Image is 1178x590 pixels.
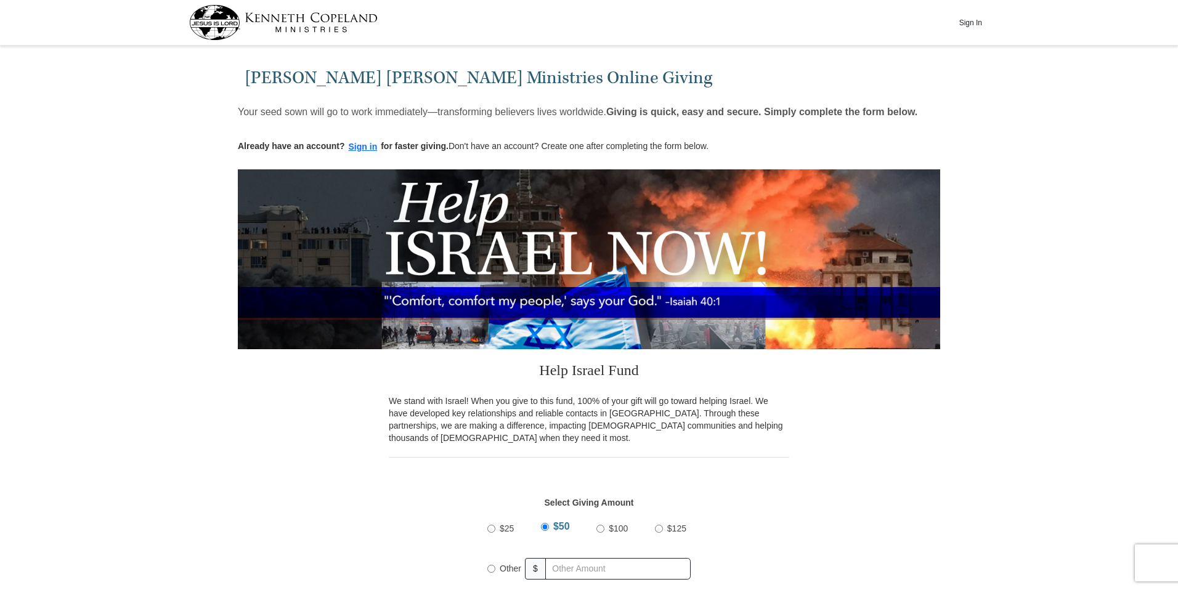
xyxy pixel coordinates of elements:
input: Other Amount [545,558,691,580]
p: Don't have an account? Create one after completing the form below. [238,140,709,154]
h1: [PERSON_NAME] [PERSON_NAME] Ministries Online Giving [245,68,934,88]
img: kcm-header-logo.svg [189,5,378,40]
strong: Giving is quick, easy and secure. Simply complete the form below. [606,107,917,117]
span: $25 [500,523,514,533]
button: Sign in [345,140,381,154]
p: Your seed sown will go to work immediately—transforming believers lives worldwide. [238,106,917,118]
span: Other [500,564,521,573]
span: $100 [609,523,628,533]
strong: Already have an account? for faster giving. [238,141,449,151]
span: $125 [667,523,686,533]
span: $50 [553,521,570,531]
span: $ [525,558,546,580]
h3: Help Israel Fund [389,349,789,395]
button: Sign In [952,13,989,32]
strong: Select Giving Amount [545,498,634,507]
p: We stand with Israel! When you give to this fund, 100% of your gift will go toward helping Israel... [389,395,789,444]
